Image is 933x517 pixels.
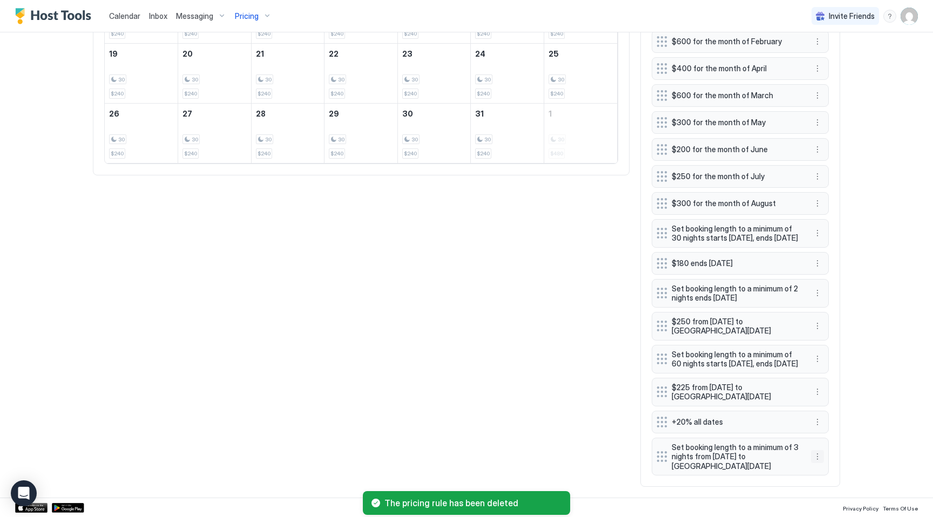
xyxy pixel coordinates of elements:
span: $240 [258,90,271,97]
div: $600 for the month of February menu [652,30,829,53]
span: 30 [484,76,491,83]
div: menu [811,62,824,75]
div: menu [811,116,824,129]
span: 28 [256,109,266,118]
div: $200 for the month of June menu [652,138,829,161]
span: $250 for the month of July [672,172,800,181]
span: $240 [550,90,563,97]
span: 30 [338,136,344,143]
a: October 31, 2025 [471,104,544,124]
div: $250 for the month of July menu [652,165,829,188]
span: $240 [330,30,343,37]
a: Host Tools Logo [15,8,96,24]
span: 30 [192,76,198,83]
span: Set booking length to a minimum of 2 nights ends [DATE] [672,284,800,303]
span: 30 [265,76,272,83]
div: User profile [901,8,918,25]
td: October 21, 2025 [251,43,324,103]
span: $240 [111,30,124,37]
td: October 24, 2025 [471,43,544,103]
span: $240 [258,30,271,37]
span: 27 [182,109,192,118]
span: $240 [258,150,271,157]
button: More options [811,62,824,75]
span: 31 [475,109,484,118]
div: menu [811,35,824,48]
td: October 27, 2025 [178,103,252,163]
div: Set booking length to a minimum of 2 nights ends [DATE] menu [652,279,829,308]
td: October 19, 2025 [105,43,178,103]
span: 23 [402,49,413,58]
span: $240 [477,150,490,157]
span: $200 for the month of June [672,145,800,154]
span: $240 [330,90,343,97]
span: $225 from [DATE] to [GEOGRAPHIC_DATA][DATE] [672,383,800,402]
div: menu [811,227,824,240]
a: Inbox [149,10,167,22]
div: menu [811,287,824,300]
span: 30 [411,136,418,143]
div: menu [811,319,824,332]
td: October 25, 2025 [544,43,617,103]
button: More options [811,35,824,48]
a: October 23, 2025 [398,44,471,64]
a: October 24, 2025 [471,44,544,64]
td: October 31, 2025 [471,103,544,163]
a: October 29, 2025 [324,104,397,124]
span: $240 [111,90,124,97]
td: November 1, 2025 [544,103,617,163]
div: Set booking length to a minimum of 60 nights starts [DATE], ends [DATE] menu [652,345,829,373]
span: 26 [109,109,119,118]
td: October 28, 2025 [251,103,324,163]
a: October 22, 2025 [324,44,397,64]
span: 30 [402,109,413,118]
div: $400 for the month of April menu [652,57,829,80]
button: More options [811,170,824,183]
span: Invite Friends [829,11,875,21]
button: More options [811,116,824,129]
span: The pricing rule has been deleted [384,498,562,508]
button: More options [811,197,824,210]
button: More options [811,287,824,300]
button: More options [811,450,824,463]
div: menu [811,257,824,270]
span: Calendar [109,11,140,21]
div: menu [811,352,824,365]
span: 30 [265,136,272,143]
span: $600 for the month of March [672,91,800,100]
span: $240 [404,90,417,97]
span: 20 [182,49,193,58]
span: 30 [411,76,418,83]
a: October 19, 2025 [105,44,178,64]
span: 30 [118,76,125,83]
span: 19 [109,49,118,58]
span: $250 from [DATE] to [GEOGRAPHIC_DATA][DATE] [672,317,800,336]
span: $300 for the month of May [672,118,800,127]
a: October 26, 2025 [105,104,178,124]
span: +20% all dates [672,417,800,427]
span: 25 [549,49,559,58]
span: 29 [329,109,339,118]
span: $240 [550,30,563,37]
a: October 30, 2025 [398,104,471,124]
a: October 28, 2025 [252,104,324,124]
div: menu [811,416,824,428]
div: +20% all dates menu [652,411,829,433]
button: More options [811,416,824,428]
a: Calendar [109,10,140,22]
button: More options [811,352,824,365]
a: November 1, 2025 [544,104,617,124]
span: $240 [111,150,124,157]
button: More options [811,319,824,332]
td: October 29, 2025 [324,103,398,163]
span: Inbox [149,11,167,21]
span: $240 [477,30,490,37]
div: menu [883,10,896,23]
span: $400 for the month of April [672,64,800,73]
div: menu [811,143,824,156]
span: $300 for the month of August [672,199,800,208]
span: Messaging [176,11,213,21]
td: October 30, 2025 [397,103,471,163]
button: More options [811,143,824,156]
span: $600 for the month of February [672,37,800,46]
